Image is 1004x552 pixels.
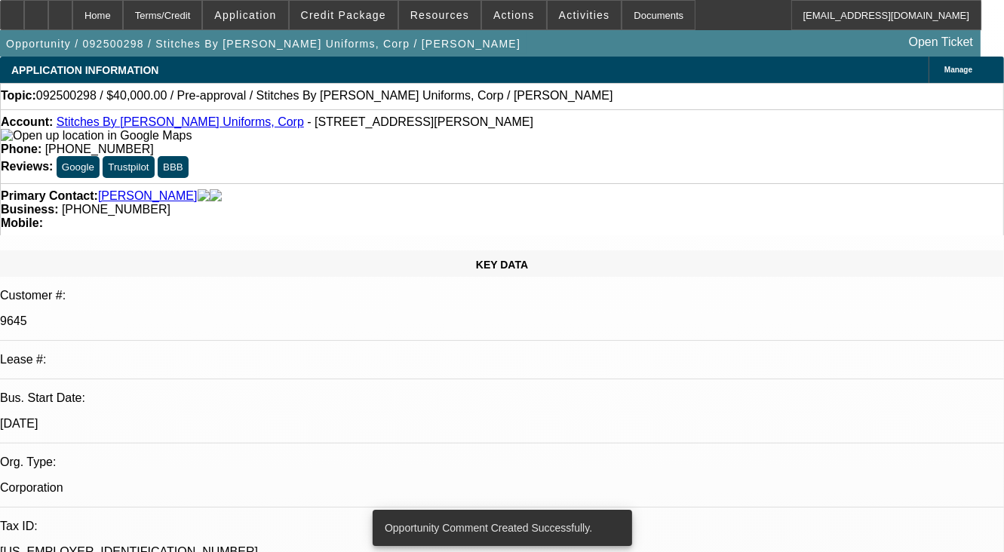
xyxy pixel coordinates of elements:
[158,156,189,178] button: BBB
[1,160,53,173] strong: Reviews:
[373,510,626,546] div: Opportunity Comment Created Successfully.
[1,89,36,103] strong: Topic:
[482,1,546,29] button: Actions
[307,115,533,128] span: - [STREET_ADDRESS][PERSON_NAME]
[36,89,613,103] span: 092500298 / $40,000.00 / Pre-approval / Stitches By [PERSON_NAME] Uniforms, Corp / [PERSON_NAME]
[203,1,287,29] button: Application
[493,9,535,21] span: Actions
[410,9,469,21] span: Resources
[11,64,158,76] span: APPLICATION INFORMATION
[1,189,98,203] strong: Primary Contact:
[57,115,304,128] a: Stitches By [PERSON_NAME] Uniforms, Corp
[98,189,198,203] a: [PERSON_NAME]
[45,143,154,155] span: [PHONE_NUMBER]
[1,143,41,155] strong: Phone:
[1,129,192,142] a: View Google Maps
[214,9,276,21] span: Application
[6,38,520,50] span: Opportunity / 092500298 / Stitches By [PERSON_NAME] Uniforms, Corp / [PERSON_NAME]
[1,203,58,216] strong: Business:
[103,156,154,178] button: Trustpilot
[476,259,528,271] span: KEY DATA
[399,1,481,29] button: Resources
[290,1,398,29] button: Credit Package
[903,29,979,55] a: Open Ticket
[1,115,53,128] strong: Account:
[210,189,222,203] img: linkedin-icon.png
[1,129,192,143] img: Open up location in Google Maps
[62,203,170,216] span: [PHONE_NUMBER]
[57,156,100,178] button: Google
[301,9,386,21] span: Credit Package
[548,1,622,29] button: Activities
[1,216,43,229] strong: Mobile:
[944,66,972,74] span: Manage
[559,9,610,21] span: Activities
[198,189,210,203] img: facebook-icon.png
